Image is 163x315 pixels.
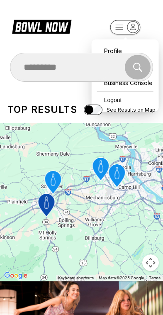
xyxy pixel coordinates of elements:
[87,155,114,184] gmp-advanced-marker: ABC West Lanes and Lounge
[96,44,155,58] a: Profile
[32,191,60,220] gmp-advanced-marker: Midway Bowling - Carlisle
[2,270,29,281] a: Open this area in Google Maps (opens a new window)
[103,162,131,191] gmp-advanced-marker: Trindle Bowl
[99,276,144,280] span: Map data ©2025 Google
[149,276,161,280] a: Terms (opens in new tab)
[107,107,156,113] span: See Results on Map
[142,254,159,271] button: Map camera controls
[58,275,94,281] button: Keyboard shortcuts
[84,105,102,115] input: See Results on Map
[7,104,77,115] div: Top results
[2,270,29,281] img: Google
[39,168,67,198] gmp-advanced-marker: Strike Zone Bowling Center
